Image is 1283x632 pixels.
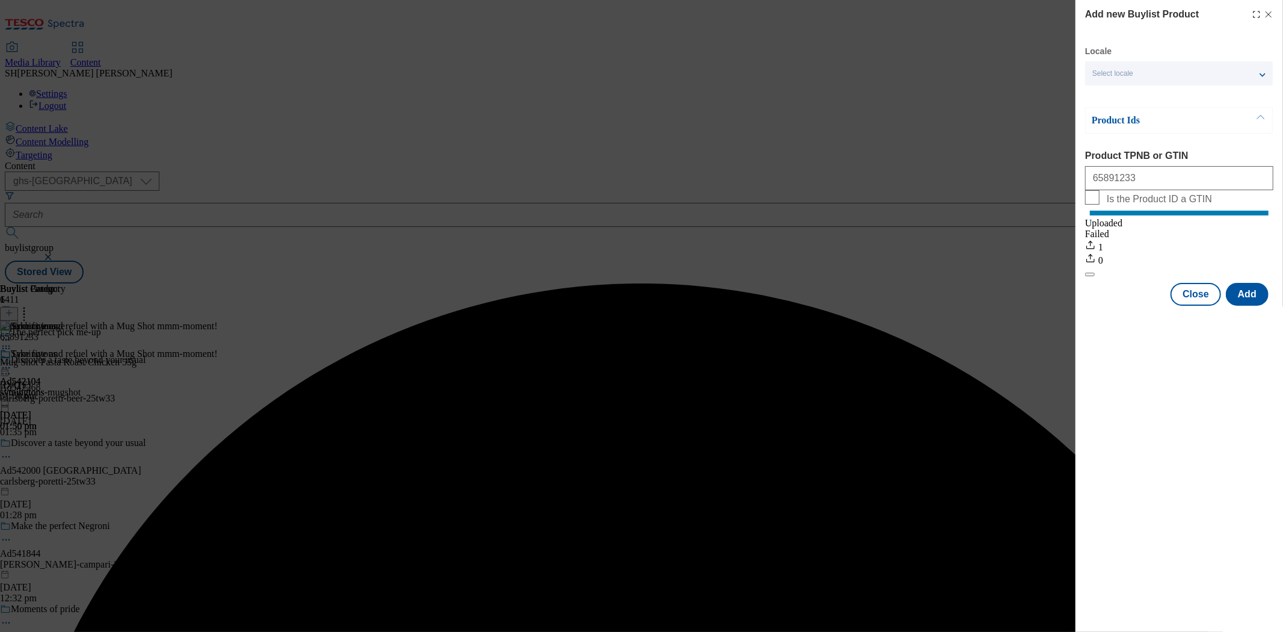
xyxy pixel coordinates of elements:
span: Select locale [1092,69,1133,78]
button: Add [1226,283,1269,306]
div: Uploaded [1085,218,1273,229]
button: Select locale [1085,61,1273,85]
label: Locale [1085,48,1112,55]
button: Close [1171,283,1221,306]
div: 1 [1085,240,1273,253]
input: Enter 1 or 20 space separated Product TPNB or GTIN [1085,166,1273,190]
h4: Add new Buylist Product [1085,7,1199,22]
p: Product Ids [1092,114,1218,126]
div: 0 [1085,253,1273,266]
span: Is the Product ID a GTIN [1107,194,1212,205]
div: Failed [1085,229,1273,240]
label: Product TPNB or GTIN [1085,150,1273,161]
